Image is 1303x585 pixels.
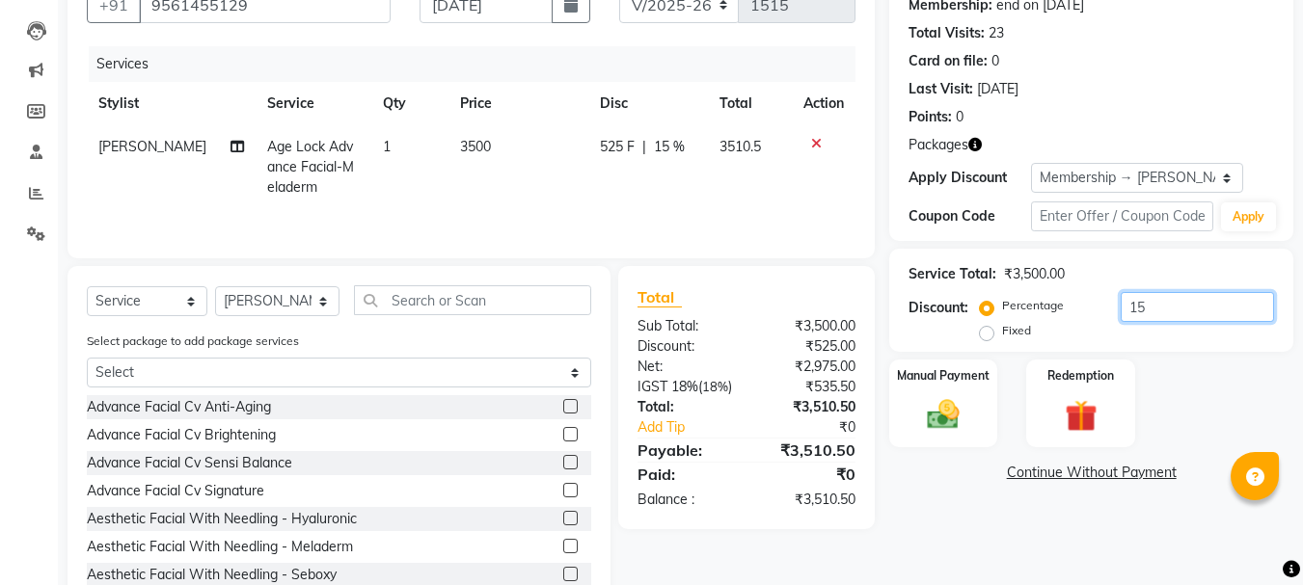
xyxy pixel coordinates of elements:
[909,51,988,71] div: Card on file:
[588,82,708,125] th: Disc
[1004,264,1065,284] div: ₹3,500.00
[909,107,952,127] div: Points:
[977,79,1018,99] div: [DATE]
[623,357,747,377] div: Net:
[383,138,391,155] span: 1
[87,397,271,417] div: Advance Facial Cv Anti-Aging
[371,82,448,125] th: Qty
[638,378,698,395] span: IGST 18%
[87,425,276,445] div: Advance Facial Cv Brightening
[747,357,870,377] div: ₹2,975.00
[267,138,354,196] span: Age Lock Advance Facial-Meladerm
[87,82,256,125] th: Stylist
[702,379,728,394] span: 18%
[87,509,357,529] div: Aesthetic Facial With Needling - Hyaluronic
[623,316,747,336] div: Sub Total:
[909,206,1030,226] div: Coupon Code
[623,490,747,510] div: Balance :
[708,82,792,125] th: Total
[747,377,870,397] div: ₹535.50
[87,481,264,501] div: Advance Facial Cv Signature
[448,82,588,125] th: Price
[623,417,767,438] a: Add Tip
[956,107,964,127] div: 0
[991,51,999,71] div: 0
[1055,396,1107,436] img: _gift.svg
[1002,322,1031,339] label: Fixed
[623,439,747,462] div: Payable:
[642,137,646,157] span: |
[1031,201,1213,231] input: Enter Offer / Coupon Code
[98,138,206,155] span: [PERSON_NAME]
[87,453,292,473] div: Advance Facial Cv Sensi Balance
[256,82,371,125] th: Service
[893,463,1289,483] a: Continue Without Payment
[747,439,870,462] div: ₹3,510.50
[747,463,870,486] div: ₹0
[600,137,635,157] span: 525 F
[87,565,337,585] div: Aesthetic Facial With Needling - Seboxy
[1047,367,1114,385] label: Redemption
[747,397,870,417] div: ₹3,510.50
[719,138,761,155] span: 3510.5
[747,336,870,357] div: ₹525.00
[909,79,973,99] div: Last Visit:
[897,367,990,385] label: Manual Payment
[638,287,682,307] span: Total
[909,264,996,284] div: Service Total:
[89,46,870,82] div: Services
[654,137,685,157] span: 15 %
[909,135,968,155] span: Packages
[747,316,870,336] div: ₹3,500.00
[623,377,747,397] div: ( )
[909,168,1030,188] div: Apply Discount
[768,417,871,438] div: ₹0
[87,332,299,350] label: Select package to add package services
[917,396,969,433] img: _cash.svg
[1002,297,1064,314] label: Percentage
[623,397,747,417] div: Total:
[623,463,747,486] div: Paid:
[623,336,747,357] div: Discount:
[87,537,353,557] div: Aesthetic Facial With Needling - Meladerm
[792,82,855,125] th: Action
[1221,202,1276,231] button: Apply
[909,23,985,43] div: Total Visits:
[747,490,870,510] div: ₹3,510.50
[909,298,968,318] div: Discount:
[989,23,1004,43] div: 23
[460,138,491,155] span: 3500
[354,285,591,315] input: Search or Scan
